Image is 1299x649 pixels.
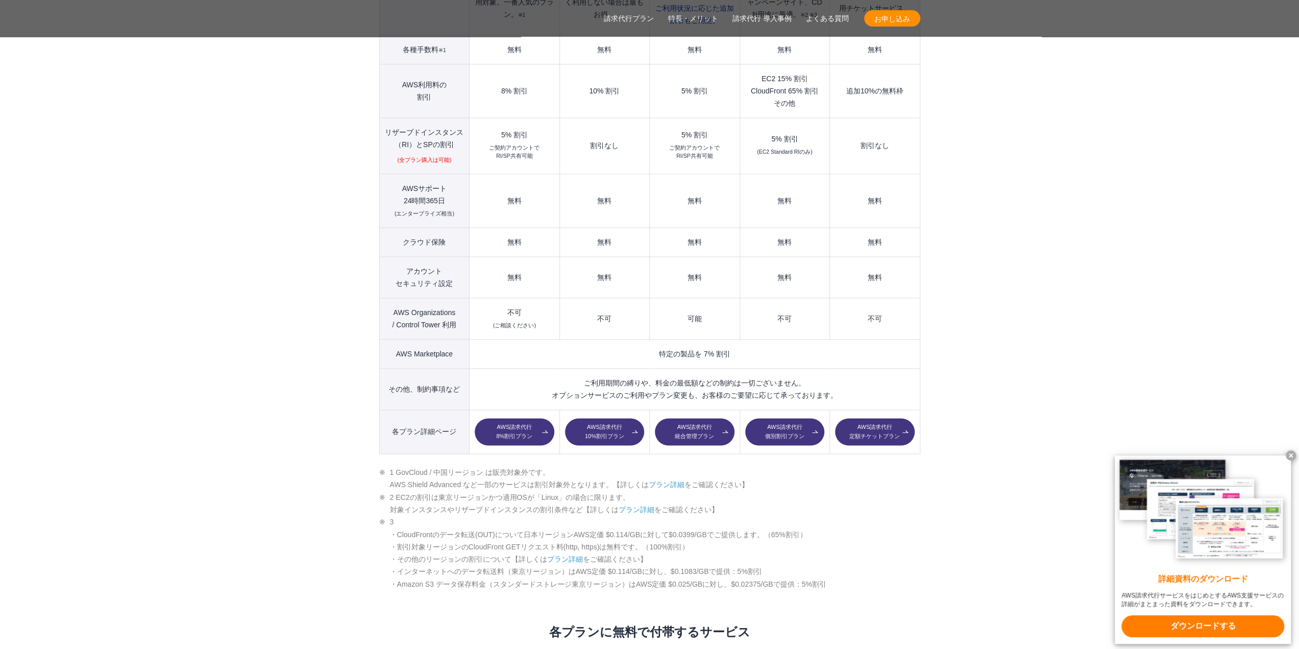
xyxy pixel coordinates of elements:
a: AWS請求代行個別割引プラン [745,418,824,446]
small: ※1 [438,47,446,53]
a: プラン詳細 [649,480,684,489]
x-t: ダウンロードする [1121,615,1284,637]
td: 無料 [559,227,649,256]
a: 特長・メリット [668,13,718,24]
td: 不可 [470,298,559,339]
th: アカウント セキュリティ設定 [379,256,470,298]
a: お申し込み [864,10,920,27]
div: 5% 割引 [655,131,734,138]
a: 請求代行 導入事例 [732,13,792,24]
a: 詳細資料のダウンロード AWS請求代行サービスをはじめとするAWS支援サービスの詳細がまとまった資料をダウンロードできます。 ダウンロードする [1115,455,1291,644]
td: 無料 [740,227,829,256]
td: 無料 [650,174,740,227]
a: AWS請求代行8%割引プラン [475,418,554,446]
td: 無料 [470,227,559,256]
h3: 各プランに無料で付帯するサービス [389,622,910,639]
td: 無料 [830,227,920,256]
td: 5% 割引 [650,64,740,118]
th: 各プラン詳細ページ [379,410,470,454]
td: 無料 [830,256,920,298]
td: 無料 [830,35,920,64]
th: AWSサポート 24時間365日 [379,174,470,227]
th: クラウド保険 [379,227,470,256]
x-t: AWS請求代行サービスをはじめとするAWS支援サービスの詳細がまとまった資料をダウンロードできます。 [1121,591,1284,609]
small: (エンタープライズ相当) [395,210,454,217]
div: 5% 割引 [475,131,554,138]
td: 無料 [470,256,559,298]
td: 割引なし [559,118,649,174]
small: ※1 [518,12,525,18]
td: 不可 [740,298,829,339]
a: AWS請求代行統合管理プラン [655,418,734,446]
a: プラン詳細 [619,506,654,514]
td: 8% 割引 [470,64,559,118]
small: (EC2 Standard RIのみ) [757,148,812,156]
a: 請求代行プラン [604,13,654,24]
td: 無料 [740,174,829,227]
td: 可能 [650,298,740,339]
td: EC2 15% 割引 CloudFront 65% 割引 その他 [740,64,829,118]
td: 割引なし [830,118,920,174]
a: よくある質問 [806,13,849,24]
td: 無料 [650,227,740,256]
li: 3 ・CloudFrontのデータ転送(OUT)について日本リージョンAWS定価 $0.114/GBに対して$0.0399/GBでご提供します。（65%割引） ・割引対象リージョンのCloudF... [379,516,920,590]
td: 特定の製品を 7% 割引 [470,339,920,368]
a: AWS請求代行10%割引プラン [565,418,644,446]
small: (全プラン購入は可能) [397,156,451,164]
a: プラン詳細 [547,555,583,563]
td: 10% 割引 [559,64,649,118]
td: 不可 [559,298,649,339]
th: その他、制約事項など [379,368,470,410]
td: 無料 [650,256,740,298]
td: 無料 [559,174,649,227]
td: 追加10%の無料枠 [830,64,920,118]
td: ご利用期間の縛りや、料金の最低額などの制約は一切ございません。 オプションサービスのご利用やプラン変更も、お客様のご要望に応じて承っております。 [470,368,920,410]
x-t: 詳細資料のダウンロード [1121,573,1284,585]
li: 2 EC2の割引は東京リージョンかつ適用OSが「Linux」の場合に限ります。 対象インスタンスやリザーブドインスタンスの割引条件など【詳しくは をご確認ください】 [379,491,920,516]
small: (ご相談ください) [493,322,536,328]
td: 無料 [470,35,559,64]
td: 無料 [470,174,559,227]
th: AWS Organizations / Control Tower 利用 [379,298,470,339]
td: 無料 [559,256,649,298]
small: ご契約アカウントで RI/SP共有可能 [669,144,720,160]
td: 無料 [740,256,829,298]
th: AWS利用料の 割引 [379,64,470,118]
td: 無料 [740,35,829,64]
a: AWS請求代行定額チケットプラン [835,418,914,446]
th: AWS Marketplace [379,339,470,368]
td: 無料 [830,174,920,227]
td: 不可 [830,298,920,339]
td: 無料 [559,35,649,64]
td: 無料 [650,35,740,64]
th: リザーブドインスタンス （RI）とSPの割引 [379,118,470,174]
div: 5% 割引 [745,135,824,142]
li: 1 GovCloud / 中国リージョン は販売対象外です。 AWS Shield Advanced など一部のサービスは割引対象外となります。【詳しくは をご確認ください】 [379,466,920,491]
span: ご利用状況に応じた [655,4,734,25]
span: お申し込み [864,13,920,24]
small: ※2 ※3 [800,12,817,18]
small: ご契約アカウントで RI/SP共有可能 [489,144,540,160]
th: 各種手数料 [379,35,470,64]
